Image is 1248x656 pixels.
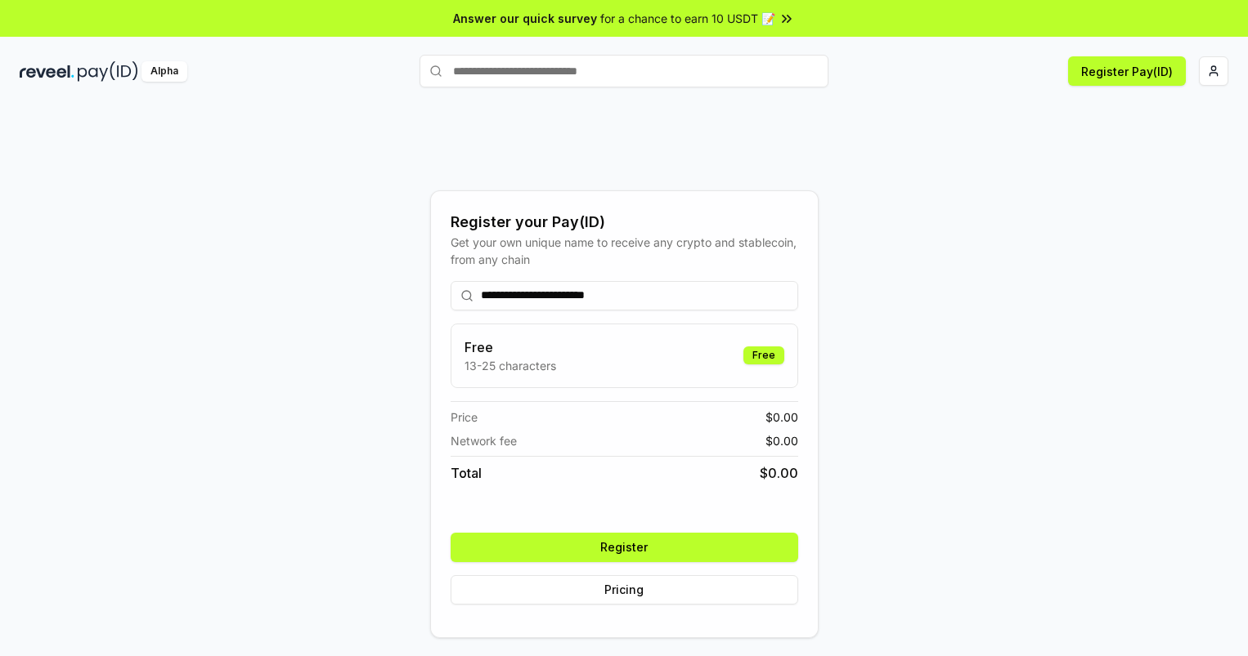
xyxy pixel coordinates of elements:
[20,61,74,82] img: reveel_dark
[78,61,138,82] img: pay_id
[451,575,798,605] button: Pricing
[451,432,517,449] span: Network fee
[765,408,798,426] span: $ 0.00
[600,10,775,27] span: for a chance to earn 10 USDT 📝
[465,337,556,357] h3: Free
[451,408,478,426] span: Price
[743,346,784,364] div: Free
[451,463,482,483] span: Total
[451,211,798,234] div: Register your Pay(ID)
[451,533,798,562] button: Register
[451,234,798,268] div: Get your own unique name to receive any crypto and stablecoin, from any chain
[760,463,798,483] span: $ 0.00
[1068,56,1186,86] button: Register Pay(ID)
[765,432,798,449] span: $ 0.00
[141,61,187,82] div: Alpha
[465,357,556,374] p: 13-25 characters
[453,10,597,27] span: Answer our quick survey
